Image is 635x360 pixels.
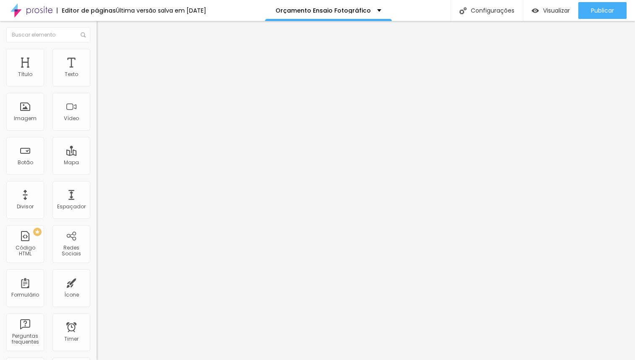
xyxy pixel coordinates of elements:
img: Icone [459,7,467,14]
p: Orçamento Ensaio Fotográfico [276,8,371,13]
img: view-1.svg [532,7,539,14]
div: Botão [18,160,33,166]
div: Vídeo [64,116,79,121]
div: Título [18,71,32,77]
img: Icone [81,32,86,37]
span: Publicar [591,7,614,14]
div: Mapa [64,160,79,166]
div: Espaçador [57,204,86,210]
div: Divisor [17,204,34,210]
span: Visualizar [543,7,570,14]
div: Redes Sociais [55,245,88,257]
div: Texto [65,71,78,77]
div: Timer [64,336,79,342]
iframe: Editor [97,21,635,360]
div: Imagem [14,116,37,121]
div: Última versão salva em [DATE] [116,8,206,13]
button: Visualizar [523,2,578,19]
div: Código HTML [8,245,42,257]
div: Perguntas frequentes [8,333,42,345]
input: Buscar elemento [6,27,90,42]
div: Formulário [11,292,39,298]
div: Ícone [64,292,79,298]
div: Editor de páginas [57,8,116,13]
button: Publicar [578,2,627,19]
